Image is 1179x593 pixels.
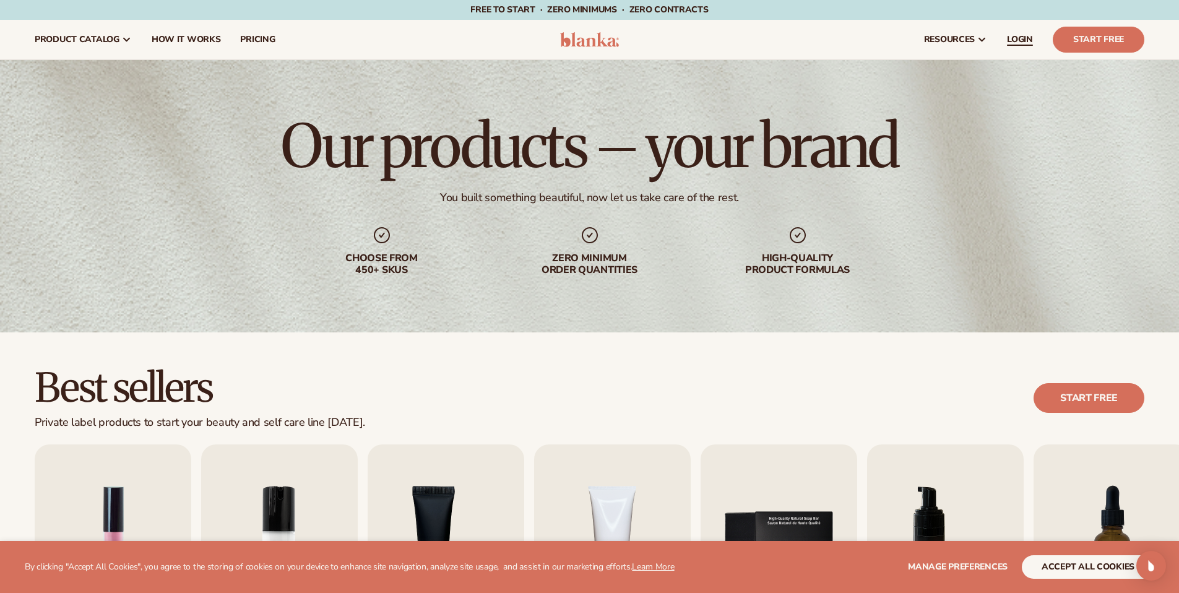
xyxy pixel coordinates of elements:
[914,20,997,59] a: resources
[1034,383,1144,413] a: Start free
[230,20,285,59] a: pricing
[25,20,142,59] a: product catalog
[470,4,708,15] span: Free to start · ZERO minimums · ZERO contracts
[1136,551,1166,581] div: Open Intercom Messenger
[511,253,669,276] div: Zero minimum order quantities
[719,253,877,276] div: High-quality product formulas
[440,191,739,205] div: You built something beautiful, now let us take care of the rest.
[560,32,619,47] img: logo
[35,35,119,45] span: product catalog
[632,561,674,573] a: Learn More
[25,562,675,573] p: By clicking "Accept All Cookies", you agree to the storing of cookies on your device to enhance s...
[152,35,221,45] span: How It Works
[1022,555,1154,579] button: accept all cookies
[240,35,275,45] span: pricing
[997,20,1043,59] a: LOGIN
[1053,27,1144,53] a: Start Free
[303,253,461,276] div: Choose from 450+ Skus
[281,116,897,176] h1: Our products – your brand
[142,20,231,59] a: How It Works
[924,35,975,45] span: resources
[1007,35,1033,45] span: LOGIN
[35,367,365,409] h2: Best sellers
[908,555,1008,579] button: Manage preferences
[908,561,1008,573] span: Manage preferences
[35,416,365,430] div: Private label products to start your beauty and self care line [DATE].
